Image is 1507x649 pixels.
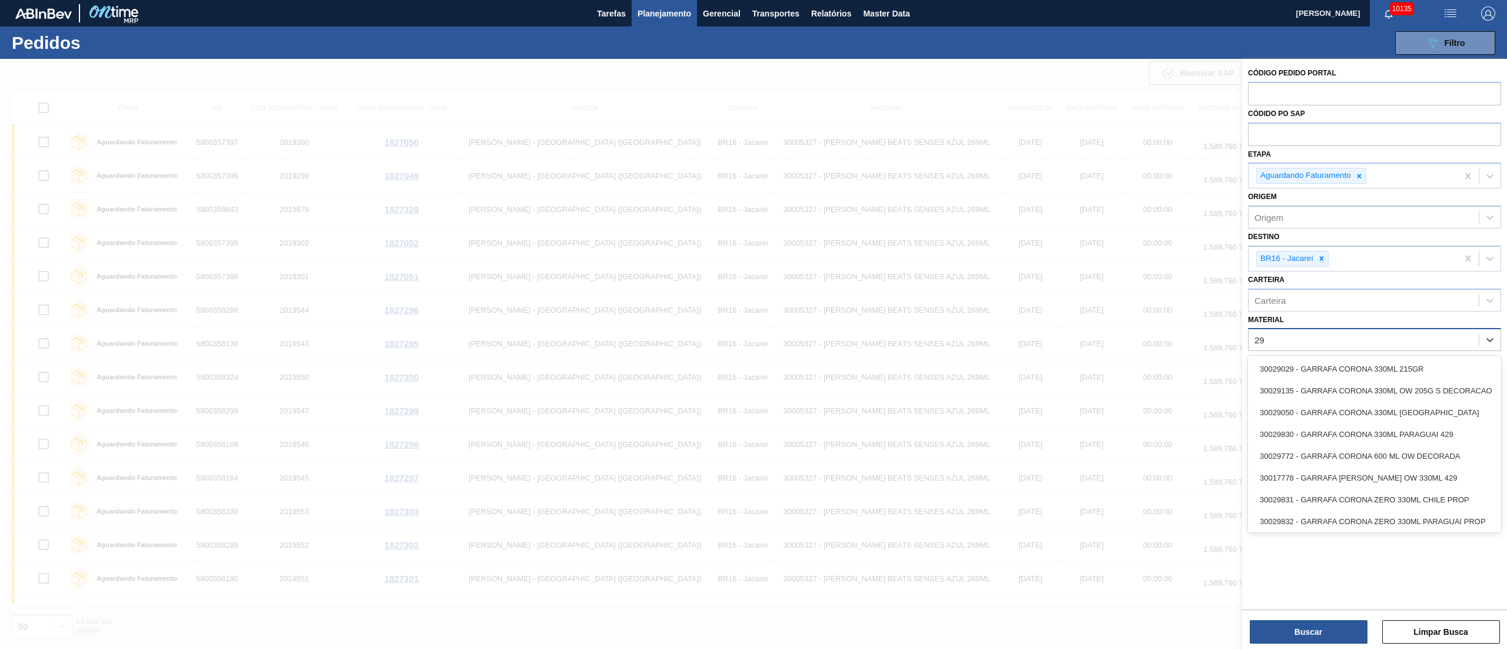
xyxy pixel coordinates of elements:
[597,6,626,21] span: Tarefas
[1248,358,1501,380] div: 30029029 - GARRAFA CORONA 330ML 215GR
[863,6,909,21] span: Master Data
[1254,295,1286,305] div: Carteira
[12,36,195,49] h1: Pedidos
[1248,276,1284,284] label: Carteira
[752,6,799,21] span: Transportes
[1248,511,1501,532] div: 30029832 - GARRAFA CORONA ZERO 330ML PARAGUAI PROP
[1248,69,1336,77] label: Código Pedido Portal
[1257,168,1353,183] div: Aguardando Faturamento
[1248,467,1501,489] div: 30017778 - GARRAFA [PERSON_NAME] OW 330ML 429
[1248,150,1271,158] label: Etapa
[1248,445,1501,467] div: 30029772 - GARRAFA CORONA 600 ML OW DECORADA
[1257,251,1315,266] div: BR16 - Jacareí
[1481,6,1495,21] img: Logout
[1254,213,1283,223] div: Origem
[1370,5,1408,22] button: Notificações
[1248,380,1501,402] div: 30029135 - GARRAFA CORONA 330ML OW 205G S DECORACAO
[1248,110,1305,118] label: Códido PO SAP
[703,6,741,21] span: Gerencial
[1443,6,1458,21] img: userActions
[1395,31,1495,55] button: Filtro
[1390,2,1414,15] span: 10135
[1248,233,1279,241] label: Destino
[1248,316,1284,324] label: Material
[811,6,851,21] span: Relatórios
[1248,423,1501,445] div: 30029830 - GARRAFA CORONA 330ML PARAGUAI 429
[1248,489,1501,511] div: 30029831 - GARRAFA CORONA ZERO 330ML CHILE PROP
[1248,193,1277,201] label: Origem
[15,8,72,19] img: TNhmsLtSVTkK8tSr43FrP2fwEKptu5GPRR3wAAAABJRU5ErkJggg==
[1248,402,1501,423] div: 30029050 - GARRAFA CORONA 330ML [GEOGRAPHIC_DATA]
[1445,38,1465,48] span: Filtro
[638,6,691,21] span: Planejamento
